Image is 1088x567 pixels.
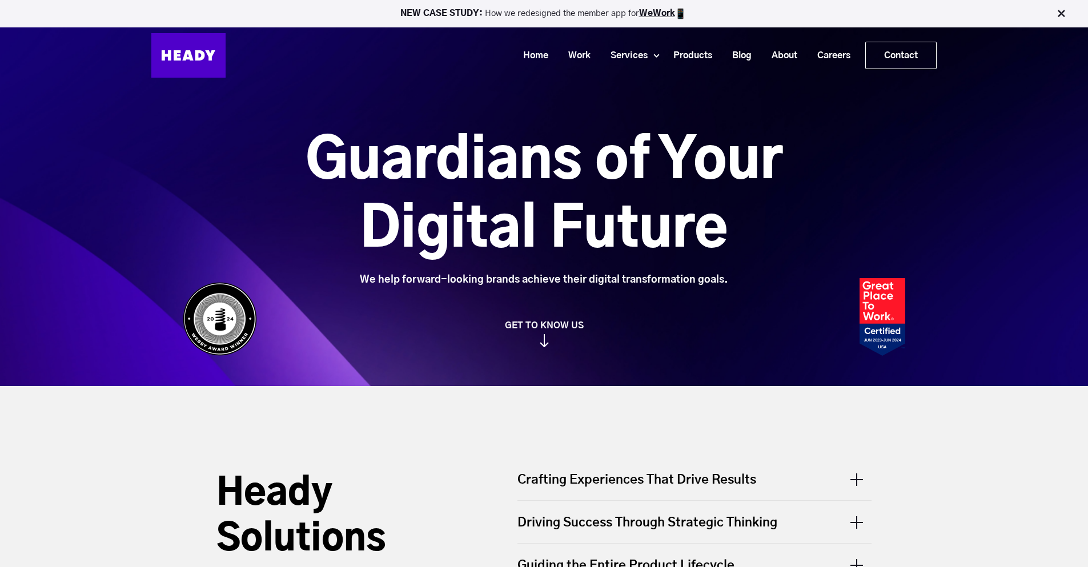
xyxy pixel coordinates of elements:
a: Contact [866,42,936,69]
strong: NEW CASE STUDY: [400,9,485,18]
a: WeWork [639,9,675,18]
div: We help forward-looking brands achieve their digital transformation goals. [242,274,846,286]
div: Driving Success Through Strategic Thinking [517,501,872,543]
p: How we redesigned the member app for [5,8,1083,19]
img: Heady_WebbyAward_Winner-4 [183,282,257,356]
div: Crafting Experiences That Drive Results [517,471,872,500]
img: arrow_down [540,334,549,347]
img: Heady_Logo_Web-01 (1) [151,33,226,78]
a: About [757,45,803,66]
a: Products [659,45,718,66]
a: Services [596,45,653,66]
h2: Heady Solutions [216,471,473,562]
img: app emoji [675,8,686,19]
a: Home [509,45,554,66]
a: GET TO KNOW US [177,320,911,347]
a: Blog [718,45,757,66]
img: Heady_2023_Certification_Badge [860,278,905,356]
h1: Guardians of Your Digital Future [242,127,846,264]
a: Work [554,45,596,66]
div: Navigation Menu [237,42,937,69]
img: Close Bar [1055,8,1067,19]
a: Careers [803,45,856,66]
